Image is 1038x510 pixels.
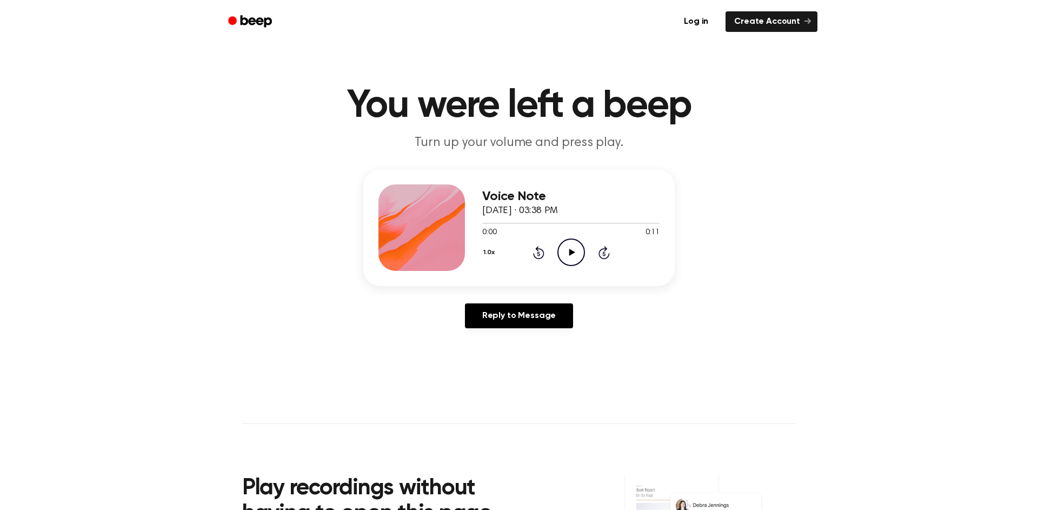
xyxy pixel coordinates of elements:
h1: You were left a beep [242,87,796,125]
h3: Voice Note [482,189,660,204]
a: Log in [673,9,719,34]
a: Reply to Message [465,303,573,328]
button: 1.0x [482,243,498,262]
span: 0:00 [482,227,496,239]
span: 0:11 [646,227,660,239]
p: Turn up your volume and press play. [311,134,727,152]
a: Beep [221,11,282,32]
a: Create Account [726,11,817,32]
span: [DATE] · 03:38 PM [482,206,558,216]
